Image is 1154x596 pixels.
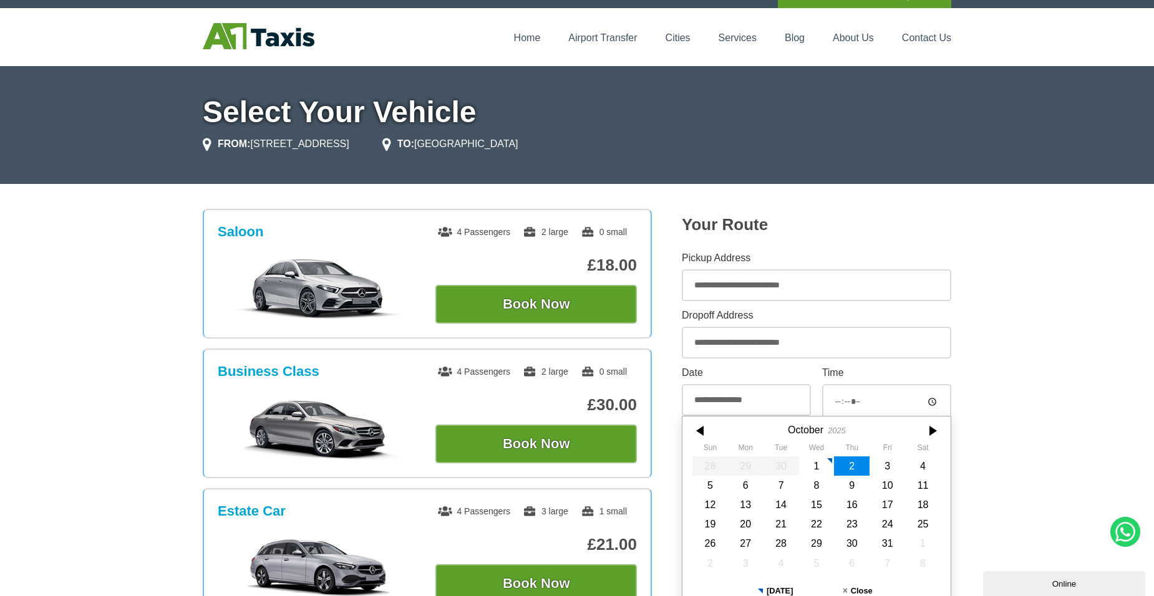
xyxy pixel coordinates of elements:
a: Home [514,32,541,43]
span: 0 small [581,227,627,237]
strong: TO: [397,138,414,149]
a: Services [719,32,757,43]
h3: Estate Car [218,503,286,519]
span: 4 Passengers [438,227,510,237]
span: 2 large [523,367,568,377]
a: Cities [666,32,691,43]
li: [STREET_ADDRESS] [203,137,349,151]
p: £18.00 [435,256,637,275]
a: Contact Us [902,32,951,43]
span: 1 small [581,506,627,516]
button: Book Now [435,425,637,463]
span: 4 Passengers [438,367,510,377]
strong: FROM: [218,138,250,149]
a: Blog [785,32,805,43]
span: 3 large [523,506,568,516]
label: Dropoff Address [682,310,951,320]
a: About Us [833,32,874,43]
label: Date [682,368,811,378]
img: A1 Taxis St Albans LTD [203,23,314,49]
h3: Saloon [218,224,263,240]
label: Pickup Address [682,253,951,263]
iframe: chat widget [983,569,1148,596]
p: £30.00 [435,395,637,415]
li: [GEOGRAPHIC_DATA] [382,137,518,151]
a: Airport Transfer [568,32,637,43]
button: Book Now [435,285,637,324]
label: Time [822,368,951,378]
h1: Select Your Vehicle [203,97,951,127]
span: 2 large [523,227,568,237]
h3: Business Class [218,363,319,380]
img: Saloon [225,257,412,320]
h2: Your Route [682,215,951,234]
img: Business Class [225,397,412,459]
p: £21.00 [435,535,637,554]
span: 0 small [581,367,627,377]
span: 4 Passengers [438,506,510,516]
